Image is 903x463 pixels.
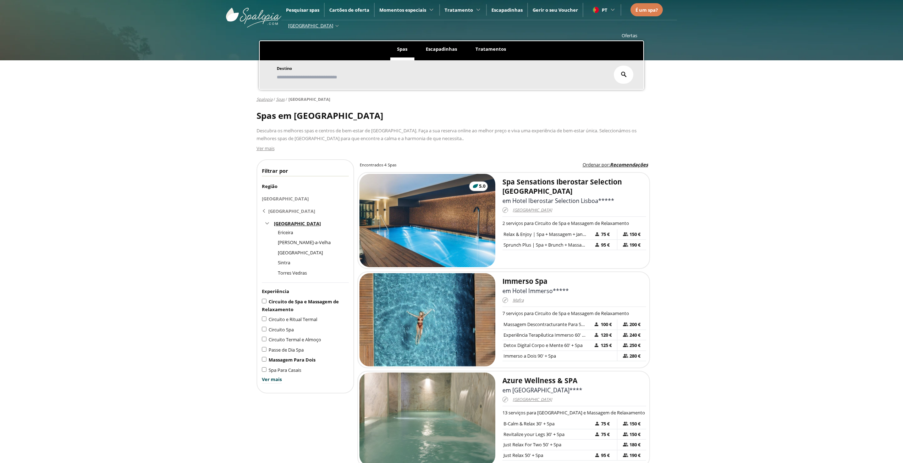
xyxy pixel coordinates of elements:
span: É um spa? [635,7,658,13]
span: 95 € [600,241,611,249]
span: Descubra os melhores spas e centros de bem-estar de [GEOGRAPHIC_DATA]. Faça a sua reserva online ... [257,127,637,142]
span: Immerso a Dois 90' + Spa [503,353,556,359]
span: 150 € [628,430,640,438]
span: [GEOGRAPHIC_DATA] [288,22,333,29]
span: B-Calm & Relax 30' + Spa [503,420,555,427]
span: Massagem Para Dois [269,357,315,363]
a: Gerir o seu Voucher [533,7,578,13]
span: .. [462,135,464,142]
span: Destino [277,66,292,71]
a: Spalopia [257,97,272,102]
span: Revitalize your Legs 30' + Spa [503,431,565,437]
span: Experiência [262,288,289,294]
span: 13 serviços para [GEOGRAPHIC_DATA] e Massagem de Relaxamento [502,409,645,416]
span: [GEOGRAPHIC_DATA] [274,220,321,227]
span: Circuito Termal e Almoço [269,336,321,343]
span: Circuito Spa [269,326,294,333]
h2: Spa Sensations Iberostar Selection [GEOGRAPHIC_DATA] [502,177,646,196]
span: Ver mais [257,145,275,151]
span: Tratamentos [475,46,506,52]
span: 180 € [628,441,640,448]
span: Mafra [513,296,524,304]
a: Sintra [278,259,290,266]
span: 150 € [628,420,640,428]
span: 280 € [628,352,640,360]
span: 7 serviços para Circuito de Spa e Massagem de Relaxamento [502,310,629,316]
a: [GEOGRAPHIC_DATA] [288,97,330,102]
span: / [274,97,275,102]
span: Relax & Enjoy | Spa + Massagem + Jantar [503,231,589,237]
h2: Immerso Spa [502,277,646,286]
h2: Azure Wellness & SPA [502,376,646,385]
span: Just Relax 50' + Spa [503,452,543,458]
img: ImgLogoSpalopia.BvClDcEz.svg [226,1,281,28]
span: Massagem Descontracturante Para Surfistas 45' + Spa [503,321,617,327]
span: 75 € [600,420,611,428]
span: em Hotel Iberostar Selection Lisboa***** [502,197,614,205]
button: Ver mais [257,144,275,152]
span: Spas em [GEOGRAPHIC_DATA] [257,110,383,121]
span: Spa Para Casais [269,367,301,373]
span: Região [262,183,277,189]
span: Just Relax For Two 50' + Spa [503,441,561,448]
a: spas [276,97,285,102]
span: Detox Digital Corpo e Mente 60' + Spa [503,342,583,348]
span: Passe de Dia Spa [269,347,304,353]
span: Recomendações [610,161,648,168]
span: 200 € [628,320,640,328]
span: Spas [397,46,407,52]
span: 250 € [628,341,640,349]
a: Cartões de oferta [329,7,369,13]
span: 95 € [600,451,611,459]
span: 5.0 [479,183,485,190]
span: 75 € [600,230,611,238]
span: [GEOGRAPHIC_DATA] [513,396,552,404]
div: [GEOGRAPHIC_DATA] [268,206,315,216]
span: 190 € [628,451,640,459]
a: Immerso Spaem Hotel Immerso*****Mafra7 serviços para Circuito de Spa e Massagem de RelaxamentoMas... [357,271,650,369]
a: Torres Vedras [278,270,307,276]
a: [GEOGRAPHIC_DATA] [278,249,323,256]
label: : [583,161,648,169]
span: / [286,97,287,102]
p: [GEOGRAPHIC_DATA] [262,195,349,203]
span: Escapadinhas [426,46,457,52]
span: Circuito de Spa e Massagem de Relaxamento [262,298,339,313]
span: Ordenar por [583,161,609,168]
span: Sprunch Plus | Spa + Brunch + Massagem (Fins de semana e Feriados) [503,242,650,248]
span: 190 € [628,241,640,249]
span: Filtrar por [262,167,288,174]
a: 5.0Spa Sensations Iberostar Selection [GEOGRAPHIC_DATA]em Hotel Iberostar Selection Lisboa*****[G... [357,172,650,269]
h2: Encontrados 4 Spas [360,162,396,168]
span: Circuito e Ritual Termal [269,316,317,323]
span: Experiência Terapêutica Immerso 60' + Spa [503,332,593,338]
span: 75 € [600,430,611,438]
a: [GEOGRAPHIC_DATA] [262,205,349,217]
a: É um spa? [635,6,658,14]
span: 120 € [599,331,611,339]
span: 125 € [599,341,611,349]
a: Pesquisar spas [286,7,319,13]
button: Ver mais [262,376,282,384]
span: [GEOGRAPHIC_DATA] [513,206,552,214]
a: Ericeira [278,229,293,236]
span: 150 € [628,230,640,238]
span: 240 € [628,331,640,339]
a: Escapadinhas [491,7,523,13]
span: 100 € [599,320,611,328]
span: 2 serviços para Circuito de Spa e Massagem de Relaxamento [502,220,629,226]
a: [PERSON_NAME]-a-Velha [278,239,331,246]
span: em [GEOGRAPHIC_DATA]**** [502,386,582,394]
a: Ofertas [622,32,637,39]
